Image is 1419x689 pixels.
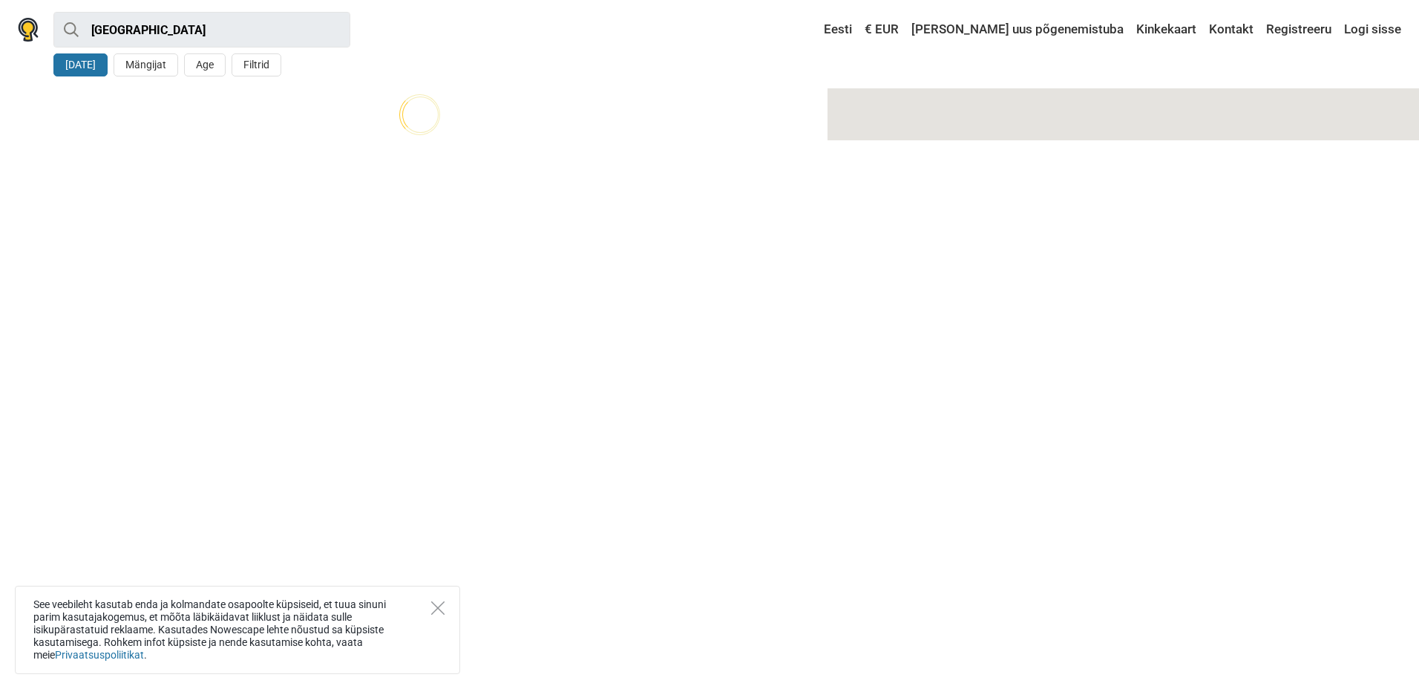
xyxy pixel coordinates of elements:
a: Kinkekaart [1133,16,1200,43]
div: See veebileht kasutab enda ja kolmandate osapoolte küpsiseid, et tuua sinuni parim kasutajakogemu... [15,586,460,674]
button: Filtrid [232,53,281,76]
a: € EUR [861,16,902,43]
a: Kontakt [1205,16,1257,43]
img: Eesti [813,25,824,35]
a: Privaatsuspoliitikat [55,649,144,661]
a: Eesti [810,16,856,43]
a: Registreeru [1262,16,1335,43]
button: [DATE] [53,53,108,76]
a: Logi sisse [1340,16,1401,43]
button: Close [431,601,445,615]
img: Nowescape logo [18,18,39,42]
input: proovi “Tallinn” [53,12,350,48]
button: Mängijat [114,53,178,76]
button: Age [184,53,226,76]
a: [PERSON_NAME] uus põgenemistuba [908,16,1127,43]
